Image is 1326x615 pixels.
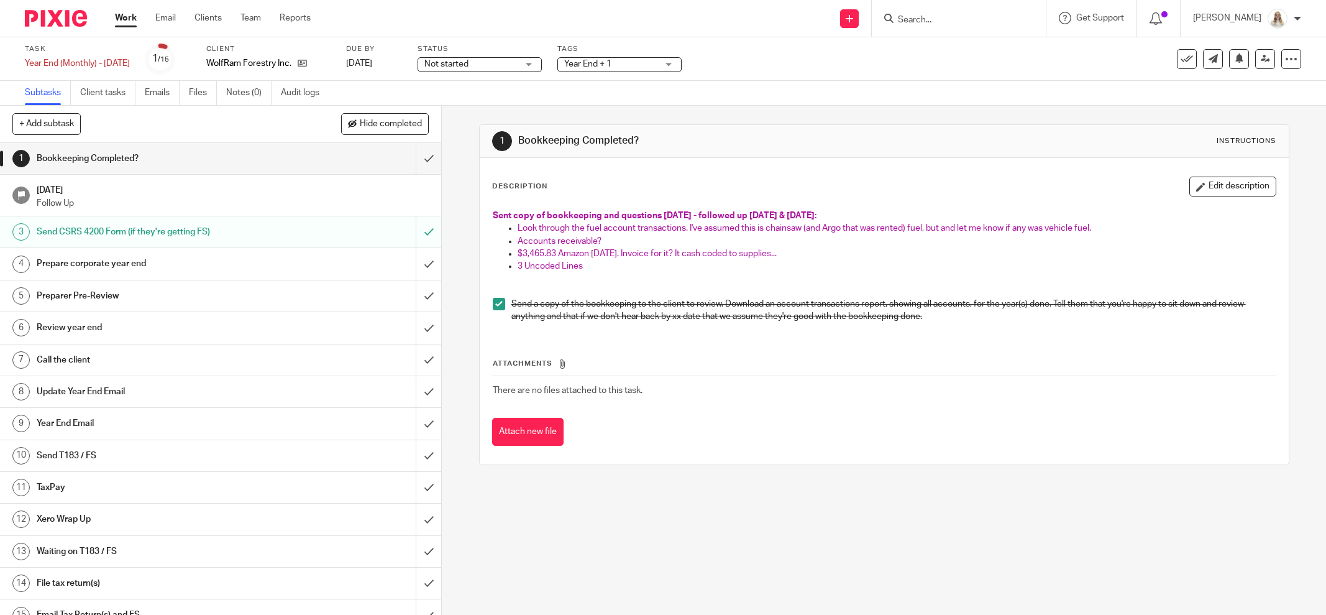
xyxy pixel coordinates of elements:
[1229,49,1249,69] button: Snooze task
[1203,49,1223,69] a: Send new email to WolfRam Forestry Inc.
[280,12,311,24] a: Reports
[492,418,564,446] button: Attach new file
[37,181,429,197] h1: [DATE]
[418,44,542,54] label: Status
[12,256,30,273] div: 4
[492,131,512,151] div: 1
[158,56,169,63] small: /15
[416,376,441,407] div: Mark as done
[1189,177,1276,197] button: Edit description
[12,351,30,369] div: 7
[518,224,1091,233] span: Look through the fuel account transactions. I've assumed this is chainsaw (and Argo that was rent...
[12,543,30,560] div: 13
[416,280,441,312] div: Mark as done
[37,254,281,273] h1: Prepare corporate year end
[416,344,441,376] div: Mark as done
[518,134,910,147] h1: Bookkeeping Completed?
[346,44,402,54] label: Due by
[37,197,429,210] p: Follow Up
[80,81,135,105] a: Client tasks
[25,57,130,70] div: Year End (Monthly) - [DATE]
[1217,136,1276,146] div: Instructions
[37,318,281,337] h1: Review year end
[25,57,130,70] div: Year End (Monthly) - June 2025
[341,113,429,134] button: Hide completed
[37,542,281,561] h1: Waiting on T183 / FS
[1193,12,1261,24] p: [PERSON_NAME]
[37,351,281,369] h1: Call the client
[557,44,682,54] label: Tags
[12,415,30,432] div: 9
[12,113,81,134] button: + Add subtask
[12,223,30,241] div: 3
[206,44,331,54] label: Client
[416,536,441,567] div: Mark as done
[240,12,261,24] a: Team
[12,575,30,592] div: 14
[145,81,180,105] a: Emails
[37,574,281,593] h1: File tax return(s)
[416,504,441,535] div: Mark as done
[12,150,30,167] div: 1
[25,81,71,105] a: Subtasks
[493,211,816,220] span: Sent copy of bookkeeping and questions [DATE] - followed up [DATE] & [DATE]:
[416,408,441,439] div: Mark as done
[518,249,777,258] span: $3,465.83 Amazon [DATE]. Invoice for it? It cash coded to supplies...
[206,57,291,70] p: WolfRam Forestry Inc.
[12,319,30,336] div: 6
[37,414,281,433] h1: Year End Email
[155,12,176,24] a: Email
[25,10,87,27] img: Pixie
[493,386,642,395] span: There are no files attached to this task.
[12,511,30,528] div: 12
[493,360,552,367] span: Attachments
[12,383,30,400] div: 8
[281,81,329,105] a: Audit logs
[416,216,441,247] div: Mark as to do
[194,12,222,24] a: Clients
[518,262,583,271] span: 3 Uncoded Lines
[152,52,169,66] div: 1
[25,44,130,54] label: Task
[1076,14,1124,22] span: Get Support
[298,58,307,68] i: Open client page
[37,382,281,401] h1: Update Year End Email
[37,287,281,305] h1: Preparer Pre-Review
[511,298,1276,323] p: Send a copy of the bookkeeping to the client to review. Download an account transactions report, ...
[37,510,281,529] h1: Xero Wrap Up
[37,223,281,241] h1: Send CSRS 4200 Form (if they're getting FS)
[492,182,547,192] p: Description
[416,312,441,343] div: Mark as done
[1268,9,1287,29] img: Headshot%2011-2024%20white%20background%20square%202.JPG
[189,81,217,105] a: Files
[416,568,441,599] div: Mark as done
[424,60,469,68] span: Not started
[226,81,272,105] a: Notes (0)
[115,12,137,24] a: Work
[416,248,441,279] div: Mark as done
[1255,49,1275,69] a: Reassign task
[897,15,1008,26] input: Search
[12,287,30,305] div: 5
[416,440,441,471] div: Mark as done
[12,447,30,465] div: 10
[37,446,281,465] h1: Send T183 / FS
[37,478,281,497] h1: TaxPay
[360,119,422,129] span: Hide completed
[37,149,281,168] h1: Bookkeeping Completed?
[518,237,601,246] span: Accounts receivable?
[416,143,441,174] div: Mark as done
[12,479,30,496] div: 11
[346,59,372,68] span: [DATE]
[564,60,611,68] span: Year End + 1
[416,472,441,503] div: Mark as done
